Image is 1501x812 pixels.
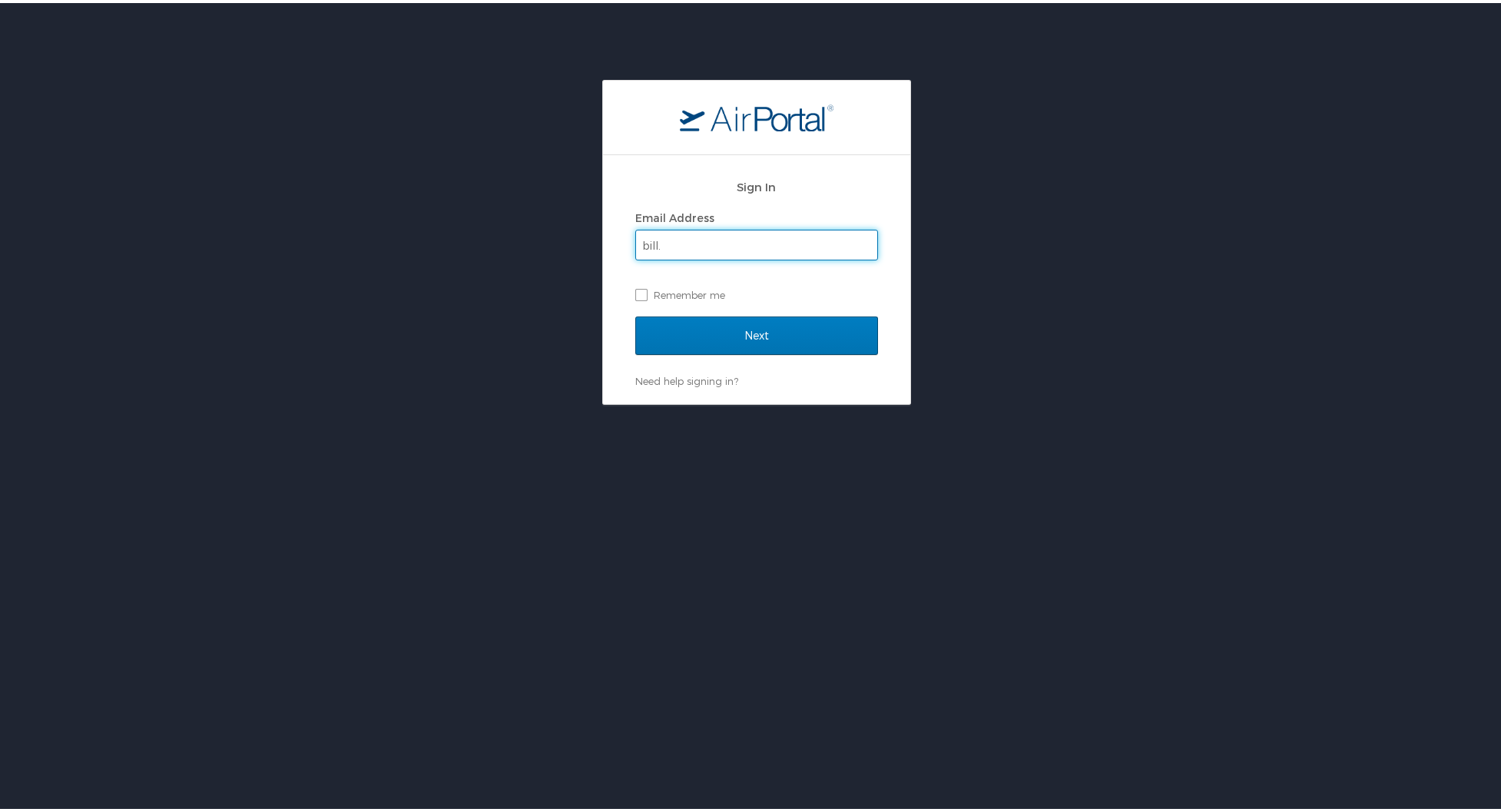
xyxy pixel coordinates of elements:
[635,372,738,384] a: Need help signing in?
[635,280,878,303] label: Remember me
[635,313,878,352] input: Next
[635,175,878,193] h2: Sign In
[635,208,714,221] label: Email Address
[680,101,833,128] img: logo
